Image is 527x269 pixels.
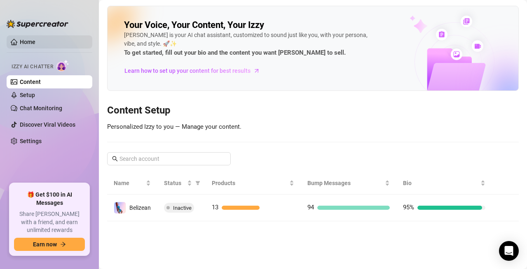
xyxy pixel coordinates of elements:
[194,177,202,189] span: filter
[129,204,151,211] span: Belizean
[195,181,200,186] span: filter
[124,64,266,77] a: Learn how to set up your content for best results
[107,172,157,195] th: Name
[307,179,383,188] span: Bump Messages
[499,241,519,261] div: Open Intercom Messenger
[124,31,371,58] div: [PERSON_NAME] is your AI chat assistant, customized to sound just like you, with your persona, vi...
[107,104,519,117] h3: Content Setup
[114,179,144,188] span: Name
[20,39,35,45] a: Home
[20,138,42,144] a: Settings
[403,179,479,188] span: Bio
[60,241,66,247] span: arrow-right
[33,241,57,248] span: Earn now
[253,67,261,75] span: arrow-right
[20,79,41,85] a: Content
[164,179,185,188] span: Status
[124,49,346,56] strong: To get started, fill out your bio and the content you want [PERSON_NAME] to sell.
[20,121,75,128] a: Discover Viral Videos
[107,123,241,130] span: Personalized Izzy to you — Manage your content.
[20,92,35,98] a: Setup
[157,172,205,195] th: Status
[119,154,219,163] input: Search account
[391,7,518,90] img: ai-chatter-content-library-cLFOSyPT.png
[173,205,192,211] span: Inactive
[205,172,301,195] th: Products
[212,179,288,188] span: Products
[56,60,69,72] img: AI Chatter
[124,19,264,31] h2: Your Voice, Your Content, Your Izzy
[14,191,85,207] span: 🎁 Get $100 in AI Messages
[12,63,53,71] span: Izzy AI Chatter
[7,20,68,28] img: logo-BBDzfeDw.svg
[14,210,85,234] span: Share [PERSON_NAME] with a friend, and earn unlimited rewards
[114,202,126,213] img: Belizean
[307,204,314,211] span: 94
[124,66,251,75] span: Learn how to set up your content for best results
[301,172,396,195] th: Bump Messages
[212,204,218,211] span: 13
[403,204,414,211] span: 95%
[14,238,85,251] button: Earn nowarrow-right
[112,156,118,162] span: search
[20,105,62,111] a: Chat Monitoring
[396,172,492,195] th: Bio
